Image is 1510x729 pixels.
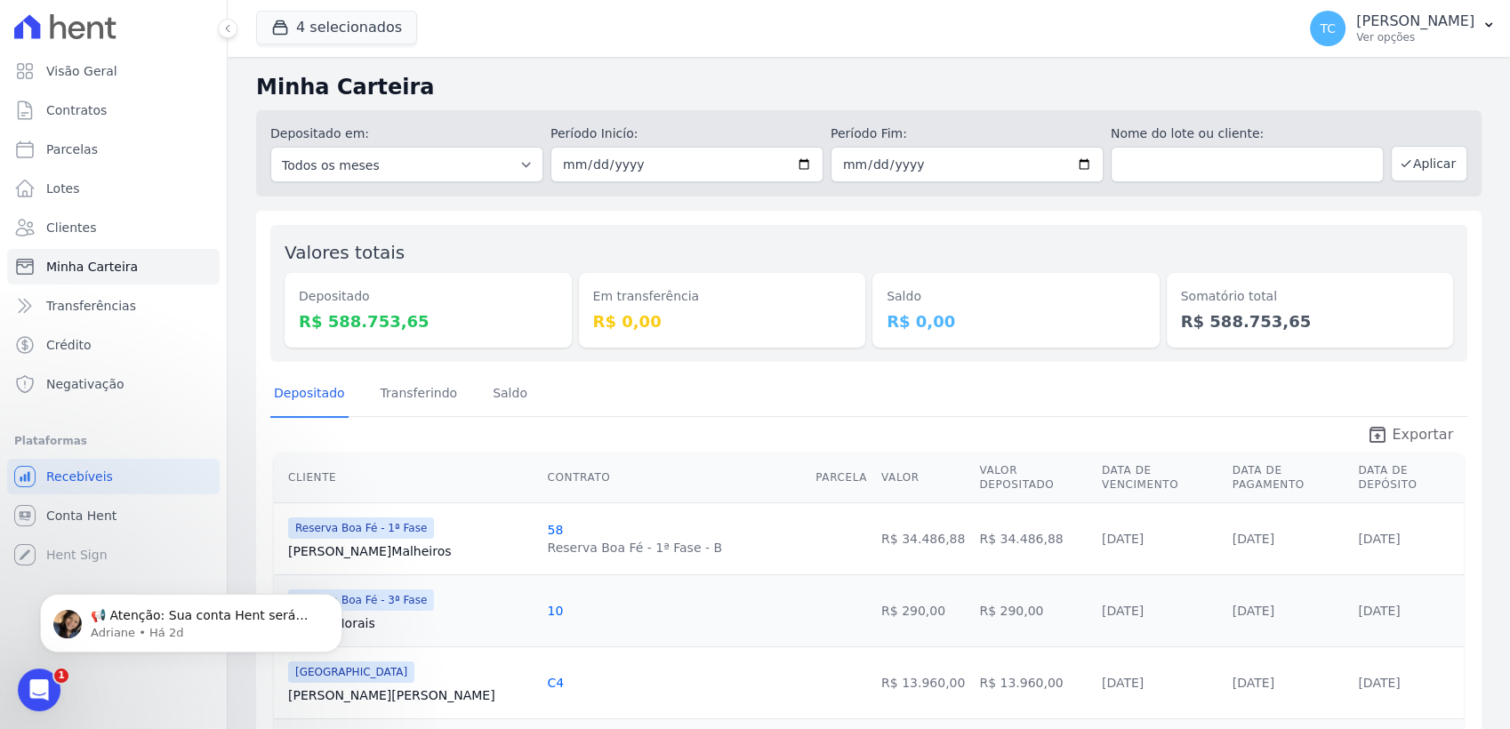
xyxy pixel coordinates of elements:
[874,502,972,574] td: R$ 34.486,88
[1391,146,1467,181] button: Aplicar
[46,180,80,197] span: Lotes
[288,686,533,704] a: [PERSON_NAME][PERSON_NAME]
[299,287,558,306] dt: Depositado
[547,604,563,618] a: 10
[46,62,117,80] span: Visão Geral
[887,287,1145,306] dt: Saldo
[540,453,808,503] th: Contrato
[1320,22,1336,35] span: TC
[46,219,96,236] span: Clientes
[1233,532,1274,546] a: [DATE]
[831,124,1104,143] label: Período Fim:
[256,71,1482,103] h2: Minha Carteira
[18,669,60,711] iframe: Intercom live chat
[972,574,1095,646] td: R$ 290,00
[1225,453,1352,503] th: Data de Pagamento
[288,542,533,560] a: [PERSON_NAME]Malheiros
[7,366,220,402] a: Negativação
[547,676,564,690] a: C4
[1102,604,1144,618] a: [DATE]
[1296,4,1510,53] button: TC [PERSON_NAME] Ver opções
[377,372,462,418] a: Transferindo
[7,327,220,363] a: Crédito
[972,453,1095,503] th: Valor Depositado
[1351,453,1464,503] th: Data de Depósito
[808,453,874,503] th: Parcela
[972,646,1095,718] td: R$ 13.960,00
[7,498,220,533] a: Conta Hent
[1392,424,1453,445] span: Exportar
[270,126,369,140] label: Depositado em:
[972,502,1095,574] td: R$ 34.486,88
[7,459,220,494] a: Recebíveis
[274,453,540,503] th: Cliente
[46,258,138,276] span: Minha Carteira
[13,557,369,681] iframe: Intercom notifications mensagem
[1111,124,1384,143] label: Nome do lote ou cliente:
[46,101,107,119] span: Contratos
[489,372,531,418] a: Saldo
[299,309,558,333] dd: R$ 588.753,65
[593,309,852,333] dd: R$ 0,00
[46,297,136,315] span: Transferências
[46,468,113,485] span: Recebíveis
[547,539,722,557] div: Reserva Boa Fé - 1ª Fase - B
[7,132,220,167] a: Parcelas
[288,614,533,632] a: JanainaMorais
[46,375,124,393] span: Negativação
[270,372,349,418] a: Depositado
[1356,30,1474,44] p: Ver opções
[1353,424,1467,449] a: unarchive Exportar
[46,140,98,158] span: Parcelas
[550,124,823,143] label: Período Inicío:
[46,507,116,525] span: Conta Hent
[874,574,972,646] td: R$ 290,00
[7,210,220,245] a: Clientes
[1358,676,1400,690] a: [DATE]
[14,430,213,452] div: Plataformas
[1095,453,1225,503] th: Data de Vencimento
[1181,309,1440,333] dd: R$ 588.753,65
[1102,676,1144,690] a: [DATE]
[256,11,417,44] button: 4 selecionados
[593,287,852,306] dt: Em transferência
[1181,287,1440,306] dt: Somatório total
[285,242,405,263] label: Valores totais
[1233,604,1274,618] a: [DATE]
[7,171,220,206] a: Lotes
[46,336,92,354] span: Crédito
[1102,532,1144,546] a: [DATE]
[288,517,434,539] span: Reserva Boa Fé - 1ª Fase
[1233,676,1274,690] a: [DATE]
[874,453,972,503] th: Valor
[7,53,220,89] a: Visão Geral
[7,92,220,128] a: Contratos
[1367,424,1388,445] i: unarchive
[54,669,68,683] span: 1
[7,249,220,284] a: Minha Carteira
[887,309,1145,333] dd: R$ 0,00
[7,288,220,324] a: Transferências
[1358,532,1400,546] a: [DATE]
[1356,12,1474,30] p: [PERSON_NAME]
[547,523,563,537] a: 58
[874,646,972,718] td: R$ 13.960,00
[1358,604,1400,618] a: [DATE]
